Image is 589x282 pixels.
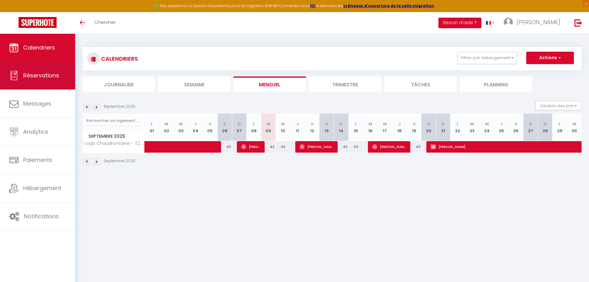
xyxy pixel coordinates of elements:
[261,114,275,141] th: 09
[398,121,401,127] abbr: J
[305,114,319,141] th: 12
[559,121,561,127] abbr: L
[470,121,474,127] abbr: M
[421,114,436,141] th: 20
[378,114,392,141] th: 17
[517,18,560,26] span: [PERSON_NAME]
[504,18,513,27] img: ...
[494,114,509,141] th: 25
[372,141,406,153] span: [PERSON_NAME]
[438,18,481,28] button: Besoin d'aide ?
[348,114,363,141] th: 15
[261,141,275,153] div: 43
[275,141,290,153] div: 43
[275,114,290,141] th: 10
[158,76,230,92] li: Semaine
[253,121,255,127] abbr: L
[174,114,188,141] th: 03
[84,141,146,146] span: Logis ChaudFontaine - T2 - Dax
[369,121,372,127] abbr: M
[238,121,241,127] abbr: D
[538,114,552,141] th: 28
[480,114,494,141] th: 24
[325,121,328,127] abbr: S
[296,121,299,127] abbr: J
[384,76,457,92] li: Tâches
[450,114,465,141] th: 22
[100,52,138,66] h3: CALENDRIERS
[485,121,489,127] abbr: M
[83,76,155,92] li: Journalier
[567,114,582,141] th: 30
[90,12,120,34] a: Chercher
[83,132,144,141] span: Septembre 2025
[343,3,434,8] strong: créneaux d'ouverture de la salle migration
[500,121,503,127] abbr: J
[233,76,306,92] li: Mensuel
[209,121,211,127] abbr: V
[188,114,203,141] th: 04
[23,184,61,192] span: Hébergement
[267,121,270,127] abbr: M
[145,114,159,141] th: 01
[281,121,285,127] abbr: M
[407,114,421,141] th: 19
[23,72,59,79] span: Réservations
[223,121,226,127] abbr: S
[300,141,334,153] span: [PERSON_NAME]
[104,104,135,110] p: Septembre 2025
[24,212,59,220] span: Notifications
[574,19,582,27] img: logout
[203,114,217,141] th: 05
[23,128,48,136] span: Analytics
[339,121,343,127] abbr: D
[457,121,459,127] abbr: L
[104,158,135,164] p: Septembre 2025
[194,121,197,127] abbr: J
[164,121,168,127] abbr: M
[309,76,381,92] li: Trimestre
[355,121,357,127] abbr: L
[523,114,538,141] th: 27
[407,141,421,153] div: 43
[363,114,378,141] th: 16
[232,114,246,141] th: 07
[460,76,532,92] li: Planning
[19,17,57,28] img: Super Booking
[311,121,314,127] abbr: V
[179,121,183,127] abbr: M
[392,114,407,141] th: 18
[465,114,480,141] th: 23
[151,121,153,127] abbr: L
[529,121,532,127] abbr: S
[573,121,576,127] abbr: M
[526,52,574,64] button: Actions
[5,2,23,21] button: Ouvrir le widget de chat LiveChat
[319,114,334,141] th: 13
[458,52,517,64] button: Filtrer par hébergement
[310,3,316,8] a: ICI
[509,114,523,141] th: 26
[536,101,582,110] button: Gestion des prix
[246,114,261,141] th: 08
[23,156,52,164] span: Paiements
[436,114,450,141] th: 21
[290,114,305,141] th: 11
[413,121,416,127] abbr: V
[241,141,261,153] span: [PERSON_NAME]
[334,141,348,153] div: 43
[217,114,232,141] th: 06
[514,121,517,127] abbr: V
[383,121,387,127] abbr: M
[348,141,363,153] div: 43
[499,12,568,34] a: ... [PERSON_NAME]
[442,121,445,127] abbr: D
[94,19,116,25] span: Chercher
[86,115,141,126] input: Rechercher un logement...
[544,121,547,127] abbr: D
[23,100,51,107] span: Messages
[23,44,55,51] span: Calendriers
[334,114,348,141] th: 14
[553,114,567,141] th: 29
